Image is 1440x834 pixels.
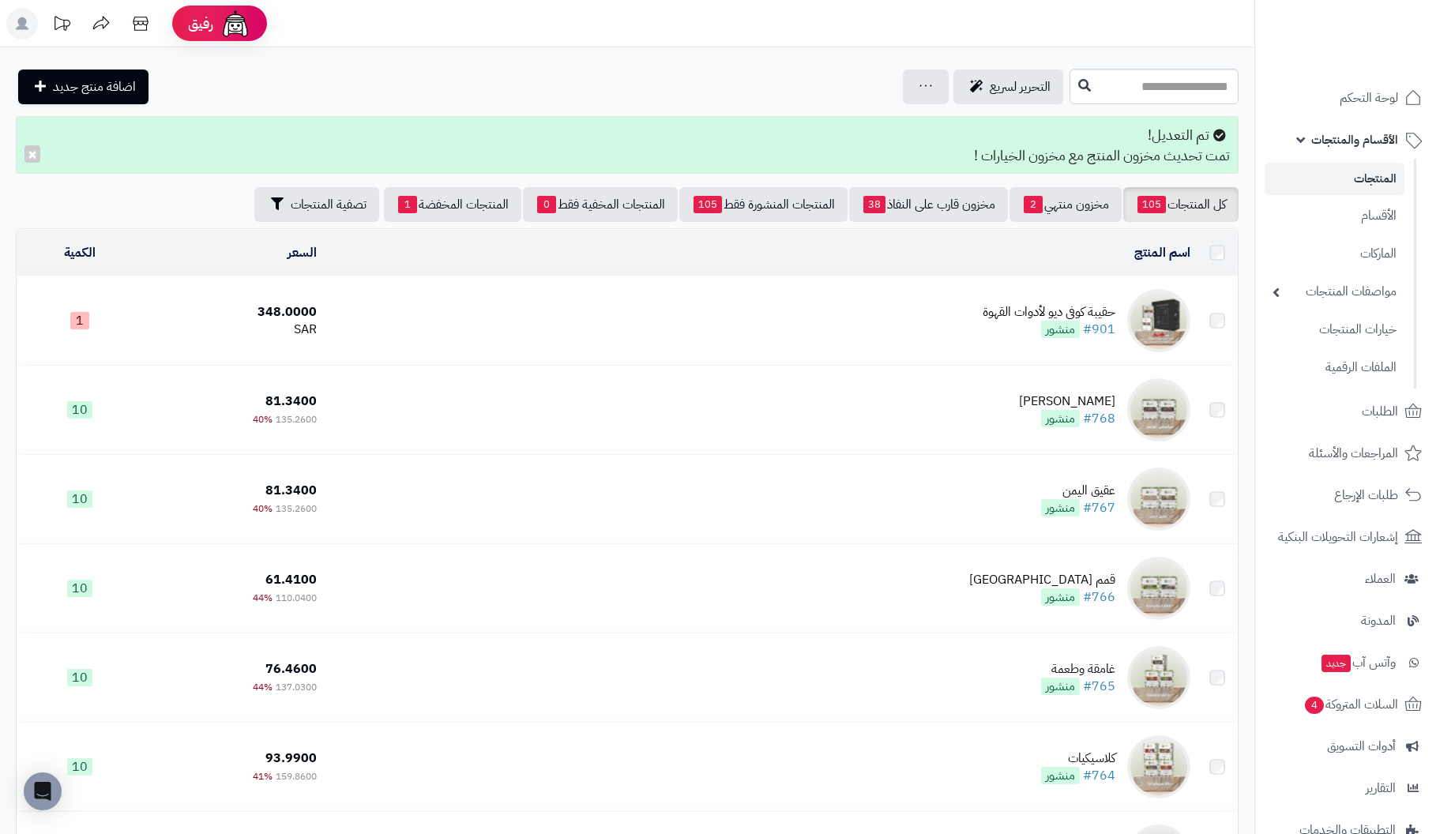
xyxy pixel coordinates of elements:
span: 159.8600 [276,769,317,783]
a: الكمية [64,243,96,262]
button: × [24,145,40,163]
span: اضافة منتج جديد [53,77,136,96]
span: منشور [1041,410,1080,427]
img: عقيق اليمن [1127,468,1190,531]
span: المراجعات والأسئلة [1309,442,1398,464]
img: حقيبة كوفي ديو لأدوات القهوة [1127,289,1190,352]
span: إشعارات التحويلات البنكية [1278,526,1398,548]
span: 105 [1137,196,1166,213]
a: #767 [1083,498,1115,517]
a: طلبات الإرجاع [1265,476,1431,514]
div: كلاسيكيات [1041,749,1115,768]
a: مخزون قارب على النفاذ38 [849,187,1008,222]
span: 81.3400 [265,481,317,500]
a: #901 [1083,320,1115,339]
a: الملفات الرقمية [1265,351,1404,385]
span: 10 [67,401,92,419]
span: 44% [253,591,273,605]
a: المنتجات المخفية فقط0 [523,187,678,222]
a: المدونة [1265,602,1431,640]
a: تحديثات المنصة [42,8,81,43]
div: Open Intercom Messenger [24,772,62,810]
span: المدونة [1361,610,1396,632]
img: قمم إندونيسيا [1127,557,1190,620]
span: منشور [1041,321,1080,338]
span: 38 [863,196,885,213]
span: 81.3400 [265,392,317,411]
span: 76.4600 [265,659,317,678]
a: الماركات [1265,237,1404,271]
span: تصفية المنتجات [291,195,367,214]
a: العملاء [1265,560,1431,598]
span: الطلبات [1362,400,1398,423]
a: #765 [1083,677,1115,696]
div: عقيق اليمن [1041,482,1115,500]
a: إشعارات التحويلات البنكية [1265,518,1431,556]
a: #768 [1083,409,1115,428]
span: منشور [1041,678,1080,695]
span: التحرير لسريع [990,77,1051,96]
img: logo-2.png [1333,40,1425,73]
a: خيارات المنتجات [1265,313,1404,347]
span: أدوات التسويق [1327,735,1396,757]
span: 10 [67,758,92,776]
a: المنتجات [1265,163,1404,195]
span: 10 [67,490,92,508]
img: غامقة وطعمة [1127,646,1190,709]
span: لوحة التحكم [1340,87,1398,109]
a: كل المنتجات105 [1123,187,1239,222]
span: طلبات الإرجاع [1334,484,1398,506]
span: 93.9900 [265,749,317,768]
a: اضافة منتج جديد [18,69,149,104]
span: منشور [1041,588,1080,606]
span: 10 [67,669,92,686]
span: 135.2600 [276,502,317,516]
span: 40% [253,412,273,426]
span: 105 [694,196,722,213]
div: حقيبة كوفي ديو لأدوات القهوة [983,303,1115,321]
a: #764 [1083,766,1115,785]
span: 0 [537,196,556,213]
a: وآتس آبجديد [1265,644,1431,682]
div: [PERSON_NAME] [1019,393,1115,411]
span: 40% [253,502,273,516]
span: 1 [398,196,417,213]
div: تم التعديل! تمت تحديث مخزون المنتج مع مخزون الخيارات ! [16,116,1239,174]
img: كلاسيكيات [1127,735,1190,798]
span: جديد [1322,655,1351,672]
div: SAR [149,321,317,339]
a: أدوات التسويق [1265,727,1431,765]
div: غامقة وطعمة [1041,660,1115,678]
span: 41% [253,769,273,783]
span: 44% [253,680,273,694]
a: المنتجات المخفضة1 [384,187,521,222]
span: 135.2600 [276,412,317,426]
a: #766 [1083,588,1115,607]
span: منشور [1041,767,1080,784]
span: 1 [70,312,89,329]
a: اسم المنتج [1134,243,1190,262]
span: 137.0300 [276,680,317,694]
span: 10 [67,580,92,597]
span: السلات المتروكة [1303,693,1398,716]
span: الأقسام والمنتجات [1311,129,1398,151]
a: التحرير لسريع [953,69,1063,104]
span: التقارير [1366,777,1396,799]
img: تركيش توينز [1127,378,1190,441]
a: الطلبات [1265,393,1431,430]
a: السعر [288,243,317,262]
span: 61.4100 [265,570,317,589]
span: 4 [1305,697,1324,714]
a: المراجعات والأسئلة [1265,434,1431,472]
a: التقارير [1265,769,1431,807]
img: ai-face.png [220,8,251,39]
a: المنتجات المنشورة فقط105 [679,187,848,222]
div: قمم [GEOGRAPHIC_DATA] [969,571,1115,589]
a: مواصفات المنتجات [1265,275,1404,309]
button: تصفية المنتجات [254,187,379,222]
span: منشور [1041,499,1080,517]
div: 348.0000 [149,303,317,321]
a: الأقسام [1265,199,1404,233]
span: وآتس آب [1320,652,1396,674]
span: العملاء [1365,568,1396,590]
